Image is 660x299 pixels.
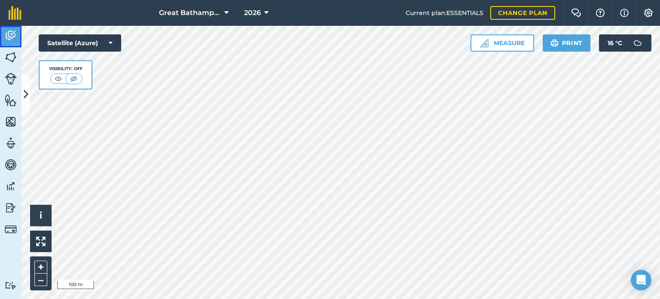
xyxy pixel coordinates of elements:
[5,223,17,235] img: svg+xml;base64,PD94bWwgdmVyc2lvbj0iMS4wIiBlbmNvZGluZz0idXRmLTgiPz4KPCEtLSBHZW5lcmF0b3I6IEFkb2JlIE...
[5,281,17,290] img: svg+xml;base64,PD94bWwgdmVyc2lvbj0iMS4wIiBlbmNvZGluZz0idXRmLTgiPz4KPCEtLSBHZW5lcmF0b3I6IEFkb2JlIE...
[244,8,261,18] span: 2026
[159,8,221,18] span: Great Bathampton
[595,9,605,17] img: A question mark icon
[34,261,47,274] button: +
[631,270,651,290] div: Open Intercom Messenger
[571,9,581,17] img: Two speech bubbles overlapping with the left bubble in the forefront
[599,34,651,52] button: 16 °C
[5,51,17,64] img: svg+xml;base64,PHN2ZyB4bWxucz0iaHR0cDovL3d3dy53My5vcmcvMjAwMC9zdmciIHdpZHRoPSI1NiIgaGVpZ2h0PSI2MC...
[5,29,17,42] img: svg+xml;base64,PD94bWwgdmVyc2lvbj0iMS4wIiBlbmNvZGluZz0idXRmLTgiPz4KPCEtLSBHZW5lcmF0b3I6IEFkb2JlIE...
[34,274,47,286] button: –
[36,237,46,246] img: Four arrows, one pointing top left, one top right, one bottom right and the last bottom left
[5,180,17,193] img: svg+xml;base64,PD94bWwgdmVyc2lvbj0iMS4wIiBlbmNvZGluZz0idXRmLTgiPz4KPCEtLSBHZW5lcmF0b3I6IEFkb2JlIE...
[608,34,622,52] span: 16 ° C
[39,34,121,52] button: Satellite (Azure)
[68,74,79,83] img: svg+xml;base64,PHN2ZyB4bWxucz0iaHR0cDovL3d3dy53My5vcmcvMjAwMC9zdmciIHdpZHRoPSI1MCIgaGVpZ2h0PSI0MC...
[543,34,591,52] button: Print
[53,74,64,83] img: svg+xml;base64,PHN2ZyB4bWxucz0iaHR0cDovL3d3dy53My5vcmcvMjAwMC9zdmciIHdpZHRoPSI1MCIgaGVpZ2h0PSI0MC...
[40,210,42,221] span: i
[5,94,17,107] img: svg+xml;base64,PHN2ZyB4bWxucz0iaHR0cDovL3d3dy53My5vcmcvMjAwMC9zdmciIHdpZHRoPSI1NiIgaGVpZ2h0PSI2MC...
[49,65,82,72] div: Visibility: Off
[620,8,629,18] img: svg+xml;base64,PHN2ZyB4bWxucz0iaHR0cDovL3d3dy53My5vcmcvMjAwMC9zdmciIHdpZHRoPSIxNyIgaGVpZ2h0PSIxNy...
[5,115,17,128] img: svg+xml;base64,PHN2ZyB4bWxucz0iaHR0cDovL3d3dy53My5vcmcvMjAwMC9zdmciIHdpZHRoPSI1NiIgaGVpZ2h0PSI2MC...
[480,39,489,47] img: Ruler icon
[490,6,555,20] a: Change plan
[30,205,52,226] button: i
[471,34,534,52] button: Measure
[550,38,559,48] img: svg+xml;base64,PHN2ZyB4bWxucz0iaHR0cDovL3d3dy53My5vcmcvMjAwMC9zdmciIHdpZHRoPSIxOSIgaGVpZ2h0PSIyNC...
[9,6,21,20] img: fieldmargin Logo
[643,9,654,17] img: A cog icon
[5,137,17,150] img: svg+xml;base64,PD94bWwgdmVyc2lvbj0iMS4wIiBlbmNvZGluZz0idXRmLTgiPz4KPCEtLSBHZW5lcmF0b3I6IEFkb2JlIE...
[5,158,17,171] img: svg+xml;base64,PD94bWwgdmVyc2lvbj0iMS4wIiBlbmNvZGluZz0idXRmLTgiPz4KPCEtLSBHZW5lcmF0b3I6IEFkb2JlIE...
[5,73,17,85] img: svg+xml;base64,PD94bWwgdmVyc2lvbj0iMS4wIiBlbmNvZGluZz0idXRmLTgiPz4KPCEtLSBHZW5lcmF0b3I6IEFkb2JlIE...
[406,8,483,18] span: Current plan : ESSENTIALS
[5,201,17,214] img: svg+xml;base64,PD94bWwgdmVyc2lvbj0iMS4wIiBlbmNvZGluZz0idXRmLTgiPz4KPCEtLSBHZW5lcmF0b3I6IEFkb2JlIE...
[629,34,646,52] img: svg+xml;base64,PD94bWwgdmVyc2lvbj0iMS4wIiBlbmNvZGluZz0idXRmLTgiPz4KPCEtLSBHZW5lcmF0b3I6IEFkb2JlIE...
